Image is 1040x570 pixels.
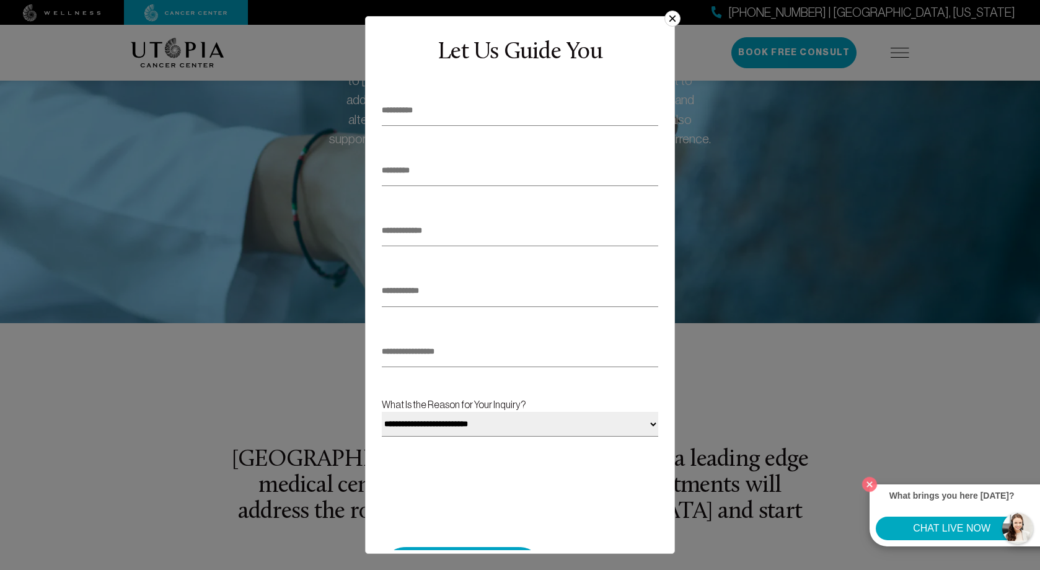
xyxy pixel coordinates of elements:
iframe: Widget containing checkbox for hCaptcha security challenge [382,466,569,514]
label: What Is the Reason for Your Inquiry? [382,397,658,456]
select: What Is the Reason for Your Inquiry? [382,412,658,437]
button: × [664,11,681,27]
button: Close [859,474,880,495]
strong: What brings you here [DATE]? [889,491,1015,501]
div: Let Us Guide You [379,40,661,66]
button: CHAT LIVE NOW [876,517,1028,540]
